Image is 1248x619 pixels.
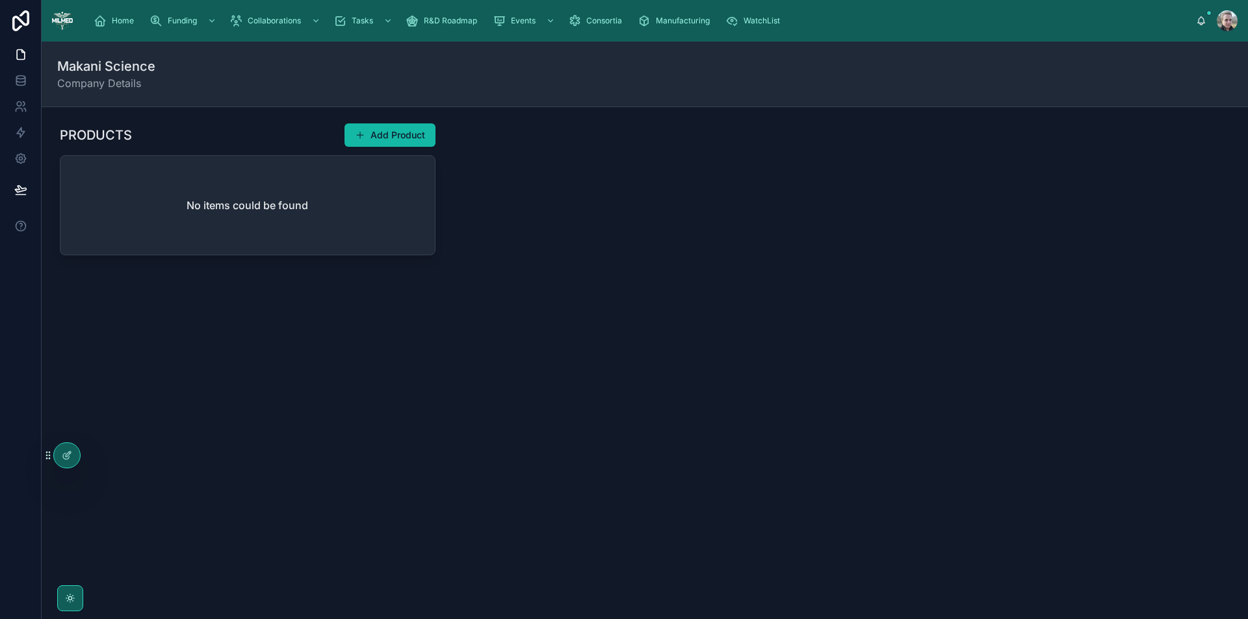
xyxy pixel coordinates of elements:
a: Tasks [330,9,399,32]
a: Collaborations [226,9,327,32]
span: R&D Roadmap [424,16,477,26]
button: Add Product [344,123,435,147]
span: Manufacturing [656,16,710,26]
a: Funding [146,9,223,32]
h1: Makani Science [57,57,155,75]
span: Consortia [586,16,622,26]
span: Collaborations [248,16,301,26]
span: Funding [168,16,197,26]
span: Events [511,16,536,26]
a: R&D Roadmap [402,9,486,32]
a: WatchList [721,9,789,32]
div: scrollable content [83,6,1196,35]
a: Home [90,9,143,32]
h1: PRODUCTS [60,126,132,144]
span: Company Details [57,75,155,91]
span: WatchList [744,16,780,26]
img: App logo [52,10,73,31]
span: Home [112,16,134,26]
a: Consortia [564,9,631,32]
span: Tasks [352,16,373,26]
h2: No items could be found [187,197,308,213]
a: Manufacturing [634,9,719,32]
a: Events [489,9,562,32]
